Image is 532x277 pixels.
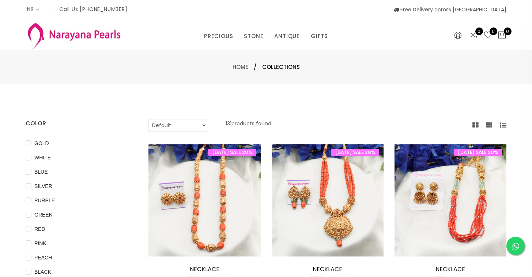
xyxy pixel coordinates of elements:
[31,139,52,147] span: GOLD
[31,196,58,204] span: PURPLE
[274,31,300,42] a: ANTIQUE
[31,225,48,233] span: RED
[483,31,492,40] a: 0
[226,119,271,132] p: 131 products found
[498,31,506,40] button: 0
[31,211,56,219] span: GREEN
[31,254,55,262] span: PEACH
[233,63,248,71] a: Home
[26,119,127,128] h4: COLOR
[208,149,256,156] span: [DATE] SALE 20%
[31,154,54,162] span: WHITE
[435,265,465,273] a: NECKLACE
[254,63,257,71] span: /
[475,27,483,35] span: 0
[59,7,128,12] p: Call Us [PHONE_NUMBER]
[313,265,342,273] a: NECKLACE
[31,268,54,276] span: BLACK
[504,27,512,35] span: 0
[311,31,328,42] a: GIFTS
[190,265,219,273] a: NECKLACE
[394,6,506,13] span: Free Delivery across [GEOGRAPHIC_DATA]
[244,31,263,42] a: STONE
[331,149,379,156] span: [DATE] SALE 20%
[469,31,478,40] a: 0
[31,239,49,247] span: PINK
[31,168,51,176] span: BLUE
[31,182,55,190] span: SILVER
[490,27,497,35] span: 0
[262,63,300,71] span: Collections
[204,31,233,42] a: PRECIOUS
[454,149,502,156] span: [DATE] SALE 20%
